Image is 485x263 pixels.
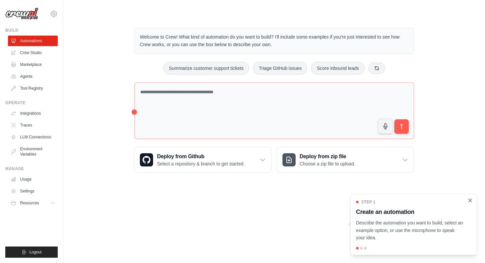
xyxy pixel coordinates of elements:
[8,36,58,46] a: Automations
[5,28,58,33] div: Build
[5,166,58,171] div: Manage
[163,62,249,74] button: Summarize customer support tickets
[8,144,58,160] a: Environment Variables
[452,231,485,263] iframe: Chat Widget
[29,249,42,255] span: Logout
[8,132,58,142] a: LLM Connections
[8,59,58,70] a: Marketplace
[8,83,58,94] a: Tool Registry
[300,153,355,161] h3: Deploy from zip file
[468,198,473,203] button: Close walkthrough
[5,247,58,258] button: Logout
[140,33,408,48] p: Welcome to Crew! What kind of automation do you want to build? I'll include some examples if you'...
[8,71,58,82] a: Agents
[361,199,375,205] span: Step 1
[8,174,58,185] a: Usage
[157,153,244,161] h3: Deploy from Github
[356,207,464,217] h3: Create an automation
[253,62,307,74] button: Triage GitHub issues
[300,161,355,167] p: Choose a zip file to upload.
[8,108,58,119] a: Integrations
[311,62,365,74] button: Score inbound leads
[8,198,58,208] button: Resources
[5,8,38,20] img: Logo
[8,120,58,131] a: Traces
[356,219,464,242] p: Describe the automation you want to build, select an example option, or use the microphone to spe...
[20,200,39,206] span: Resources
[157,161,244,167] p: Select a repository & branch to get started.
[8,47,58,58] a: Crew Studio
[5,100,58,105] div: Operate
[8,186,58,196] a: Settings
